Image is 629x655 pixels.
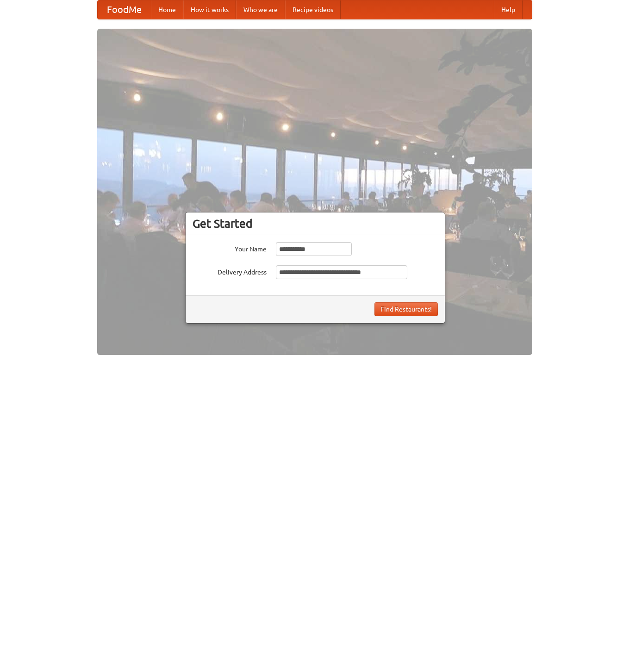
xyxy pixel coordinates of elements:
a: Help [494,0,523,19]
a: How it works [183,0,236,19]
label: Your Name [193,242,267,254]
a: Recipe videos [285,0,341,19]
a: Home [151,0,183,19]
h3: Get Started [193,217,438,231]
a: FoodMe [98,0,151,19]
button: Find Restaurants! [374,302,438,316]
label: Delivery Address [193,265,267,277]
a: Who we are [236,0,285,19]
